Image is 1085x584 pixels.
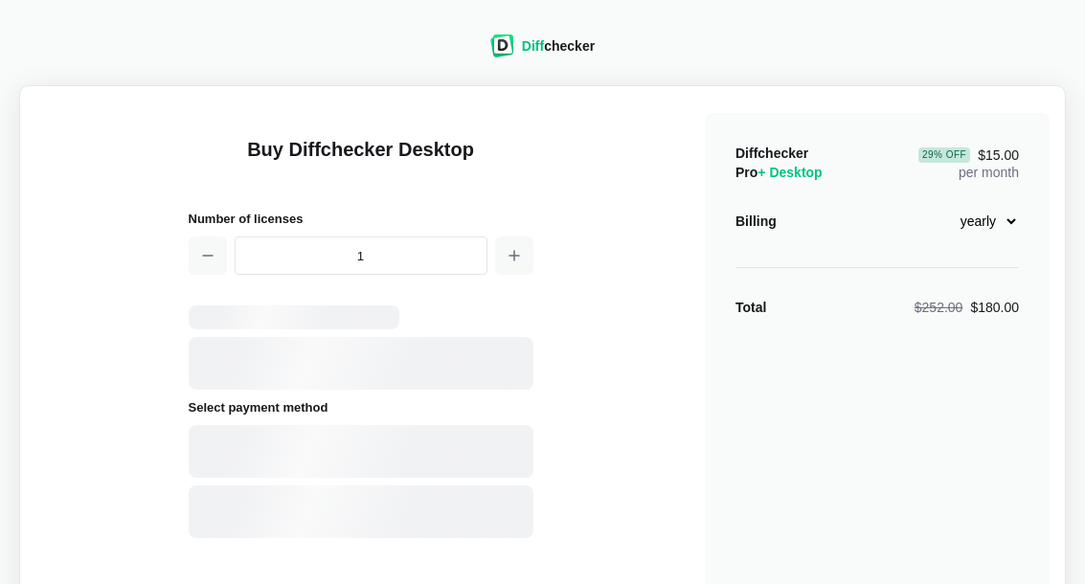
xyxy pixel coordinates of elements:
[490,45,595,60] a: Diffchecker logoDiffchecker
[918,147,1019,163] span: $15.00
[757,165,822,180] span: + Desktop
[522,36,595,56] div: checker
[189,209,533,229] h2: Number of licenses
[189,136,533,186] h1: Buy Diffchecker Desktop
[915,298,1019,317] div: $180.00
[522,38,544,54] span: Diff
[490,34,514,57] img: Diffchecker logo
[918,144,1019,182] div: per month
[915,300,963,315] span: $252.00
[189,397,533,417] h2: Select payment method
[735,212,777,231] div: Billing
[235,236,487,275] input: 1
[735,146,808,161] span: Diffchecker
[918,147,970,163] div: 29 % Off
[735,300,766,315] strong: Total
[735,165,823,180] span: Pro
